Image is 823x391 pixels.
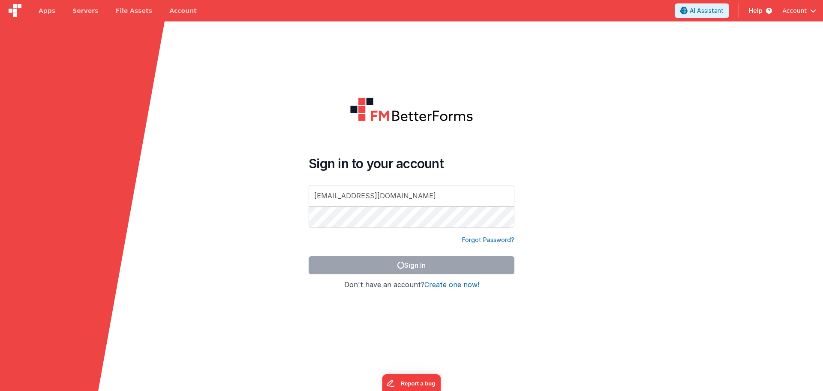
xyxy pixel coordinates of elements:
[690,6,724,15] span: AI Assistant
[309,256,514,274] button: Sign In
[39,6,55,15] span: Apps
[782,6,816,15] button: Account
[72,6,98,15] span: Servers
[309,185,514,206] input: Email Address
[116,6,153,15] span: File Assets
[782,6,807,15] span: Account
[462,236,514,244] a: Forgot Password?
[309,281,514,289] h4: Don't have an account?
[749,6,763,15] span: Help
[309,156,514,171] h4: Sign in to your account
[424,281,479,289] button: Create one now!
[675,3,729,18] button: AI Assistant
